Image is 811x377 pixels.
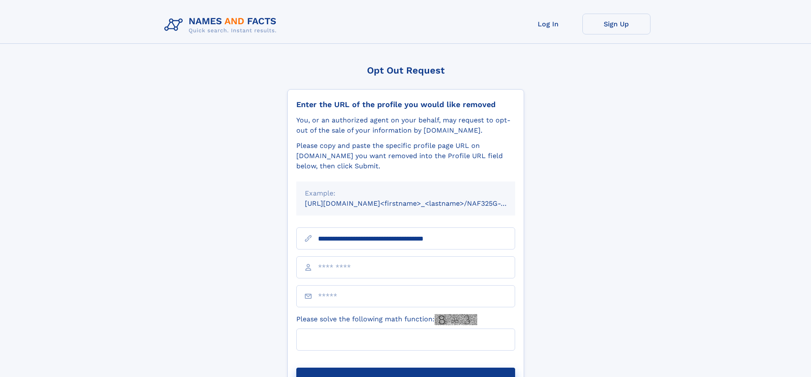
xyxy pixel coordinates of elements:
small: [URL][DOMAIN_NAME]<firstname>_<lastname>/NAF325G-xxxxxxxx [305,199,531,207]
div: Please copy and paste the specific profile page URL on [DOMAIN_NAME] you want removed into the Pr... [296,141,515,171]
a: Log In [514,14,582,34]
a: Sign Up [582,14,651,34]
div: Enter the URL of the profile you would like removed [296,100,515,109]
img: Logo Names and Facts [161,14,284,37]
label: Please solve the following math function: [296,314,477,325]
div: Example: [305,188,507,198]
div: Opt Out Request [287,65,524,76]
div: You, or an authorized agent on your behalf, may request to opt-out of the sale of your informatio... [296,115,515,136]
